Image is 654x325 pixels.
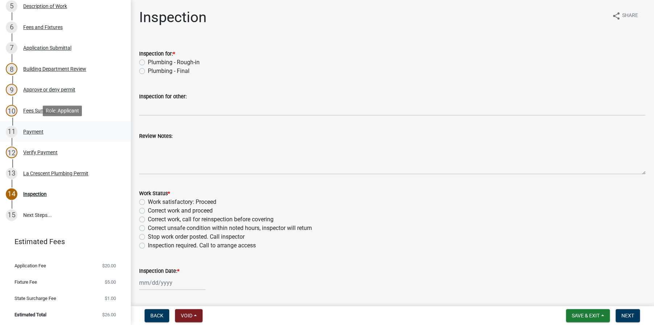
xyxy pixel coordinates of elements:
div: Fees Summary [23,108,57,113]
label: Inspection required. Call to arrange access [148,241,256,250]
input: mm/dd/yyyy [139,275,205,290]
button: Next [616,309,640,322]
div: La Crescent Plumbing Permit [23,171,88,176]
span: $26.00 [102,312,116,317]
span: Back [150,313,163,318]
div: 12 [6,147,17,158]
span: $1.00 [105,296,116,301]
button: Back [145,309,169,322]
div: 6 [6,21,17,33]
label: Inspection Date: [139,269,179,274]
label: Correct work and proceed [148,206,213,215]
button: Void [175,309,203,322]
label: Plumbing - Rough-in [148,58,200,67]
div: Payment [23,129,43,134]
div: 14 [6,188,17,200]
label: Stop work order posted. Call inspector [148,233,245,241]
span: Fixture Fee [14,280,37,284]
span: State Surcharge Fee [14,296,56,301]
h1: Inspection [139,9,207,26]
button: shareShare [606,9,644,23]
div: Inspection [23,192,47,197]
span: Save & Exit [572,313,600,318]
div: Verify Payment [23,150,58,155]
label: Inspection for other: [139,94,187,99]
label: Inspection for: [139,52,175,57]
div: 5 [6,0,17,12]
span: $5.00 [105,280,116,284]
div: 8 [6,63,17,75]
div: Fees and Fixtures [23,25,63,30]
span: Void [181,313,192,318]
label: Correct work, call for reinspection before covering [148,215,274,224]
div: Application Submittal [23,45,71,50]
div: 11 [6,126,17,137]
div: Role: Applicant [43,106,82,116]
div: Description of Work [23,4,67,9]
span: Share [622,12,638,20]
div: 10 [6,105,17,116]
div: 7 [6,42,17,54]
label: Correct unsafe condition within noted hours, inspector will return [148,224,312,233]
span: $20.00 [102,263,116,268]
i: share [612,12,621,20]
label: Work Status [139,191,170,196]
button: Save & Exit [566,309,610,322]
div: 9 [6,84,17,95]
div: Approve or deny permit [23,87,75,92]
label: Work satisfactory: Proceed [148,198,216,206]
div: Building Department Review [23,66,86,71]
span: Estimated Total [14,312,46,317]
span: Application Fee [14,263,46,268]
label: Plumbing - Final [148,67,189,75]
div: 15 [6,209,17,221]
div: 13 [6,168,17,179]
span: Next [621,313,634,318]
label: Review Notes: [139,134,172,139]
a: Estimated Fees [6,234,119,249]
